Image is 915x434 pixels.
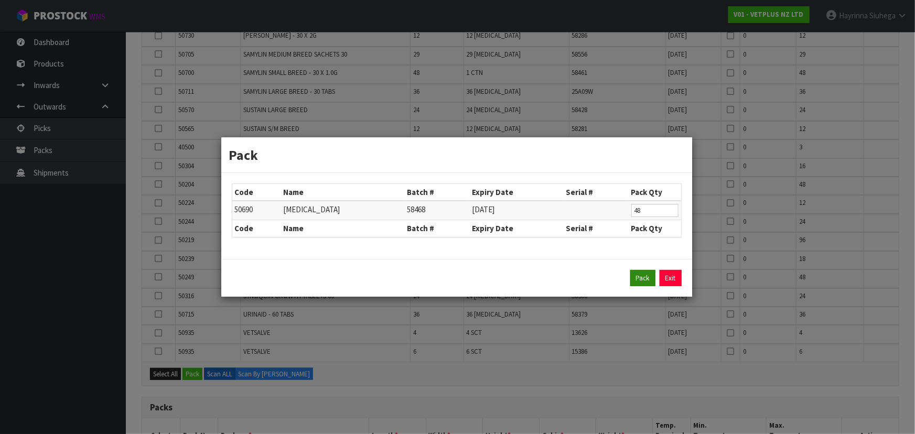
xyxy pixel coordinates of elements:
th: Code [232,184,281,201]
th: Pack Qty [629,220,681,237]
th: Serial # [563,220,628,237]
a: Exit [660,270,682,287]
th: Pack Qty [629,184,681,201]
th: Batch # [404,220,469,237]
th: Batch # [404,184,469,201]
button: Pack [630,270,655,287]
span: [DATE] [472,204,495,214]
th: Expiry Date [470,184,563,201]
span: 50690 [235,204,253,214]
th: Name [281,220,405,237]
span: 58468 [407,204,425,214]
th: Serial # [563,184,628,201]
th: Expiry Date [470,220,563,237]
th: Name [281,184,405,201]
th: Code [232,220,281,237]
h3: Pack [229,145,684,165]
span: [MEDICAL_DATA] [283,204,340,214]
